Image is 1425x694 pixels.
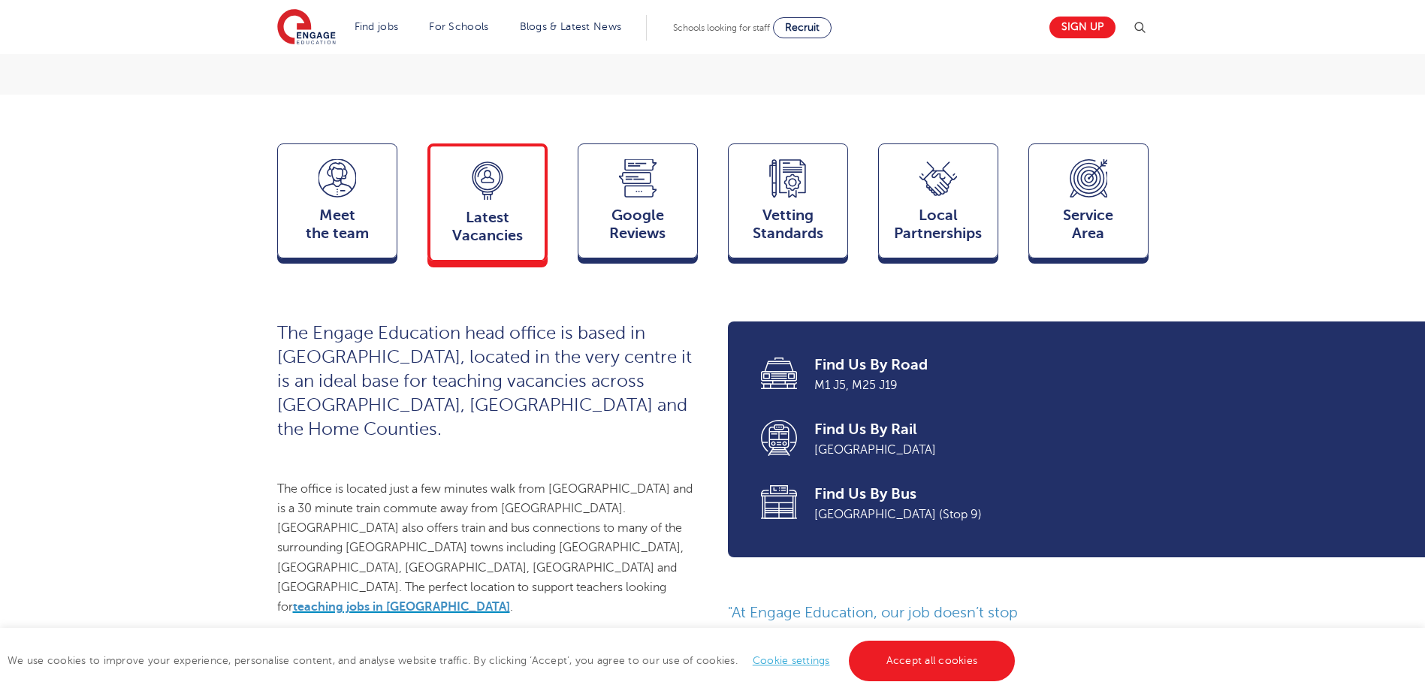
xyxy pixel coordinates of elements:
a: VettingStandards [728,143,848,265]
span: Find Us By Bus [814,484,1128,505]
a: ServiceArea [1028,143,1149,265]
span: Local Partnerships [886,207,990,243]
a: Local Partnerships [878,143,998,265]
span: Google Reviews [586,207,690,243]
a: Meetthe team [277,143,397,265]
a: Blogs & Latest News [520,21,622,32]
a: For Schools [429,21,488,32]
img: Engage Education [277,9,336,47]
a: LatestVacancies [427,143,548,267]
span: Find Us By Rail [814,419,1128,440]
span: [GEOGRAPHIC_DATA] [814,440,1128,460]
a: Find jobs [355,21,399,32]
a: teaching jobs in [GEOGRAPHIC_DATA] [293,600,510,614]
a: Sign up [1049,17,1116,38]
span: The office is located just a few minutes walk from [GEOGRAPHIC_DATA] and is a 30 minute train com... [277,482,693,614]
a: GoogleReviews [578,143,698,265]
span: We use cookies to improve your experience, personalise content, and analyse website traffic. By c... [8,655,1019,666]
a: Cookie settings [753,655,830,666]
span: Vetting Standards [736,207,840,243]
span: Meet the team [285,207,389,243]
a: Accept all cookies [849,641,1016,681]
span: [GEOGRAPHIC_DATA] (Stop 9) [814,505,1128,524]
span: Find Us By Road [814,355,1128,376]
a: Recruit [773,17,832,38]
span: The Engage Education head office is based in [GEOGRAPHIC_DATA], located in the very centre it is ... [277,323,692,439]
span: Latest Vacancies [438,209,537,245]
span: Service Area [1037,207,1140,243]
span: M1 J5, M25 J19 [814,376,1128,395]
span: Recruit [785,22,820,33]
span: Schools looking for staff [673,23,770,33]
